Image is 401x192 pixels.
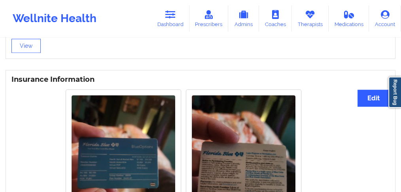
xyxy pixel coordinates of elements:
a: Account [369,6,401,32]
a: Report Bug [388,77,401,108]
button: Edit [357,90,390,107]
a: Coaches [259,6,292,32]
h3: Insurance Information [11,75,390,84]
a: Prescribers [189,6,229,32]
a: Admins [228,6,259,32]
a: Dashboard [151,6,189,32]
a: Medications [329,6,369,32]
a: Therapists [292,6,329,32]
button: View [11,39,41,53]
